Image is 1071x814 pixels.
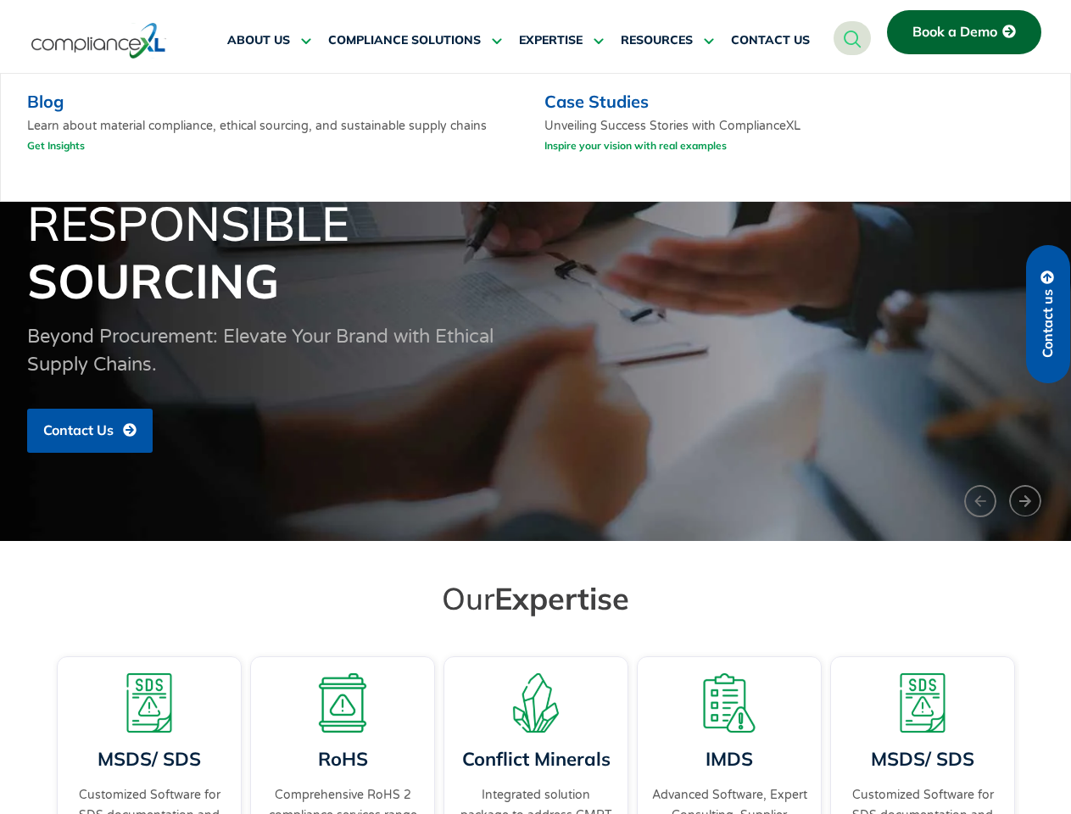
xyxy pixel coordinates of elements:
[227,33,290,48] span: ABOUT US
[544,91,649,112] a: Case Studies
[98,747,201,771] a: MSDS/ SDS
[519,20,604,61] a: EXPERTISE
[27,118,521,161] p: Learn about material compliance, ethical sourcing, and sustainable supply chains
[1026,245,1070,383] a: Contact us
[27,326,494,376] span: Beyond Procurement: Elevate Your Brand with Ethical Supply Chains.
[27,194,1045,309] h1: Responsible
[731,20,810,61] a: CONTACT US
[27,91,64,112] a: Blog
[31,21,166,60] img: logo-one.svg
[461,747,610,771] a: Conflict Minerals
[227,20,311,61] a: ABOUT US
[1040,289,1056,358] span: Contact us
[27,409,153,453] a: Contact Us
[887,10,1041,54] a: Book a Demo
[544,135,727,156] a: Inspire your vision with real examples
[27,251,279,310] span: Sourcing
[519,33,583,48] span: EXPERTISE
[494,579,629,617] span: Expertise
[27,135,85,156] a: Get Insights
[544,118,800,161] p: Unveiling Success Stories with ComplianceXL
[43,423,114,438] span: Contact Us
[317,747,367,771] a: RoHS
[912,25,997,40] span: Book a Demo
[61,579,1011,617] h2: Our
[731,33,810,48] span: CONTACT US
[621,20,714,61] a: RESOURCES
[328,20,502,61] a: COMPLIANCE SOLUTIONS
[313,673,372,733] img: A board with a warning sign
[120,673,179,733] img: A warning board with SDS displaying
[621,33,693,48] span: RESOURCES
[328,33,481,48] span: COMPLIANCE SOLUTIONS
[506,673,566,733] img: A representation of minerals
[700,673,759,733] img: A list board with a warning
[834,21,871,55] a: navsearch-button
[706,747,753,771] a: IMDS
